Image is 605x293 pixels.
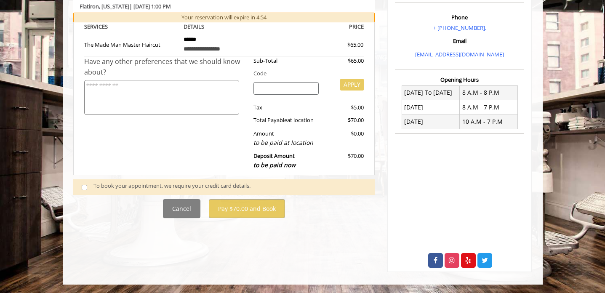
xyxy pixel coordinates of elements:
td: 8 A.M - 7 P.M [460,100,518,115]
span: at location [287,116,314,124]
span: S [105,23,108,30]
div: $65.00 [317,40,363,49]
div: Code [247,69,364,78]
div: Your reservation will expire in 4:54 [73,13,375,22]
b: Deposit Amount [253,152,296,169]
div: to be paid at location [253,138,319,147]
h3: Phone [397,14,522,20]
span: to be paid now [253,161,296,169]
div: $70.00 [325,152,364,170]
button: Pay $70.00 and Book [209,199,285,218]
div: Sub-Total [247,56,325,65]
td: [DATE] To [DATE] [402,85,460,100]
div: Have any other preferences that we should know about? [84,56,248,78]
div: $70.00 [325,116,364,125]
div: $5.00 [325,103,364,112]
b: Flatiron | [DATE] 1:00 PM [80,3,171,10]
td: [DATE] [402,100,460,115]
h3: Opening Hours [395,77,524,83]
button: APPLY [340,79,364,91]
th: DETAILS [177,22,271,32]
button: Cancel [163,199,200,218]
h3: Email [397,38,522,44]
div: To book your appointment, we require your credit card details. [93,181,366,193]
a: [EMAIL_ADDRESS][DOMAIN_NAME] [415,51,504,58]
th: PRICE [271,22,364,32]
td: [DATE] [402,115,460,129]
td: 10 A.M - 7 P.M [460,115,518,129]
div: Amount [247,129,325,147]
div: $65.00 [325,56,364,65]
td: 8 A.M - 8 P.M [460,85,518,100]
th: SERVICE [84,22,178,32]
div: $0.00 [325,129,364,147]
a: + [PHONE_NUMBER]. [433,24,486,32]
div: Tax [247,103,325,112]
div: Total Payable [247,116,325,125]
td: The Made Man Master Haircut [84,31,178,56]
span: , [US_STATE] [99,3,129,10]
